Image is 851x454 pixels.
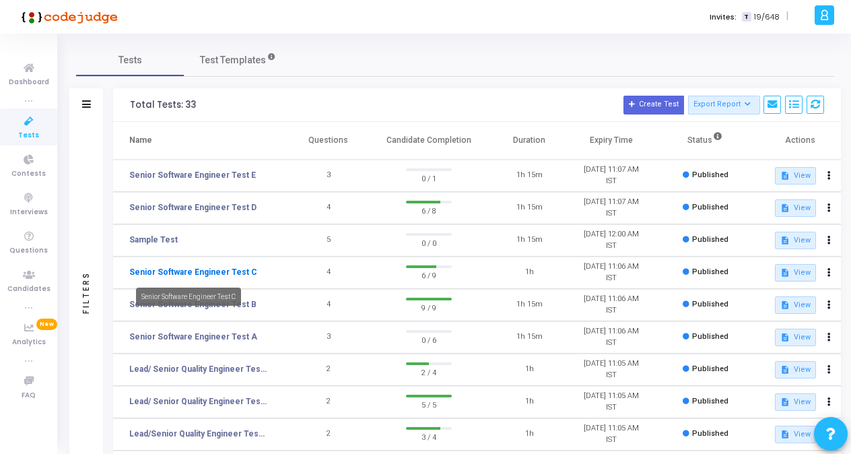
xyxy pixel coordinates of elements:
[488,192,570,224] td: 1h 15m
[406,203,452,217] span: 6 / 8
[692,170,728,179] span: Published
[129,169,256,181] a: Senior Software Engineer Test E
[488,289,570,321] td: 1h 15m
[780,430,790,439] mat-icon: description
[406,397,452,411] span: 5 / 5
[130,100,196,110] div: Total Tests: 33
[754,11,780,23] span: 19/648
[7,284,50,295] span: Candidates
[10,207,48,218] span: Interviews
[17,3,118,30] img: logo
[775,264,816,282] button: View
[406,268,452,282] span: 6 / 9
[775,393,816,411] button: View
[488,122,570,160] th: Duration
[692,203,728,212] span: Published
[692,397,728,406] span: Published
[136,288,241,306] div: Senior Software Engineer Test C
[775,167,816,185] button: View
[118,53,142,67] span: Tests
[488,257,570,289] td: 1h
[780,171,790,181] mat-icon: description
[488,418,570,451] td: 1h
[287,354,370,386] td: 2
[36,319,57,330] span: New
[80,218,92,366] div: Filters
[692,332,728,341] span: Published
[570,418,652,451] td: [DATE] 11:05 AM IST
[775,232,816,249] button: View
[287,224,370,257] td: 5
[370,122,488,160] th: Candidate Completion
[692,429,728,438] span: Published
[18,130,39,141] span: Tests
[570,160,652,192] td: [DATE] 11:07 AM IST
[488,354,570,386] td: 1h
[692,267,728,276] span: Published
[488,160,570,192] td: 1h 15m
[780,236,790,245] mat-icon: description
[287,192,370,224] td: 4
[570,257,652,289] td: [DATE] 11:06 AM IST
[129,363,267,375] a: Lead/ Senior Quality Engineer Test 8
[692,235,728,244] span: Published
[488,386,570,418] td: 1h
[570,321,652,354] td: [DATE] 11:06 AM IST
[688,96,760,115] button: Export Report
[488,224,570,257] td: 1h 15m
[129,234,178,246] a: Sample Test
[200,53,266,67] span: Test Templates
[710,11,737,23] label: Invites:
[287,321,370,354] td: 3
[780,397,790,407] mat-icon: description
[623,96,684,115] button: Create Test
[570,192,652,224] td: [DATE] 11:07 AM IST
[287,386,370,418] td: 2
[652,122,759,160] th: Status
[570,224,652,257] td: [DATE] 12:00 AM IST
[775,329,816,346] button: View
[488,321,570,354] td: 1h 15m
[406,333,452,346] span: 0 / 6
[9,245,48,257] span: Questions
[406,300,452,314] span: 9 / 9
[786,9,788,24] span: |
[129,201,257,214] a: Senior Software Engineer Test D
[759,122,841,160] th: Actions
[406,430,452,443] span: 3 / 4
[780,333,790,342] mat-icon: description
[11,168,46,180] span: Contests
[287,418,370,451] td: 2
[129,331,257,343] a: Senior Software Engineer Test A
[12,337,46,348] span: Analytics
[570,122,652,160] th: Expiry Time
[22,390,36,401] span: FAQ
[570,289,652,321] td: [DATE] 11:06 AM IST
[9,77,49,88] span: Dashboard
[692,364,728,373] span: Published
[129,395,267,408] a: Lead/ Senior Quality Engineer Test 7
[775,361,816,379] button: View
[113,122,287,160] th: Name
[775,426,816,443] button: View
[129,428,267,440] a: Lead/Senior Quality Engineer Test 6
[780,300,790,310] mat-icon: description
[287,160,370,192] td: 3
[129,266,257,278] a: Senior Software Engineer Test C
[287,289,370,321] td: 4
[780,268,790,278] mat-icon: description
[287,257,370,289] td: 4
[406,236,452,249] span: 0 / 0
[742,12,751,22] span: T
[780,203,790,213] mat-icon: description
[406,171,452,185] span: 0 / 1
[287,122,370,160] th: Questions
[775,199,816,217] button: View
[406,365,452,379] span: 2 / 4
[775,296,816,314] button: View
[692,300,728,309] span: Published
[570,386,652,418] td: [DATE] 11:05 AM IST
[570,354,652,386] td: [DATE] 11:05 AM IST
[780,365,790,375] mat-icon: description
